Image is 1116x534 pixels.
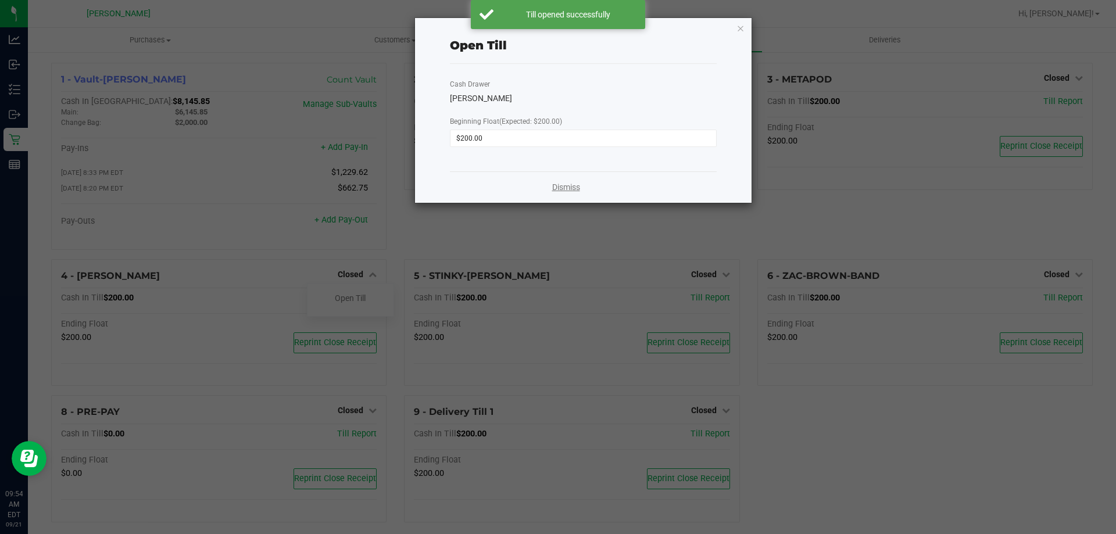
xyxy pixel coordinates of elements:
[12,441,46,476] iframe: Resource center
[450,92,717,105] div: [PERSON_NAME]
[552,181,580,193] a: Dismiss
[499,117,562,126] span: (Expected: $200.00)
[450,117,562,126] span: Beginning Float
[500,9,636,20] div: Till opened successfully
[450,79,490,89] label: Cash Drawer
[450,37,507,54] div: Open Till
